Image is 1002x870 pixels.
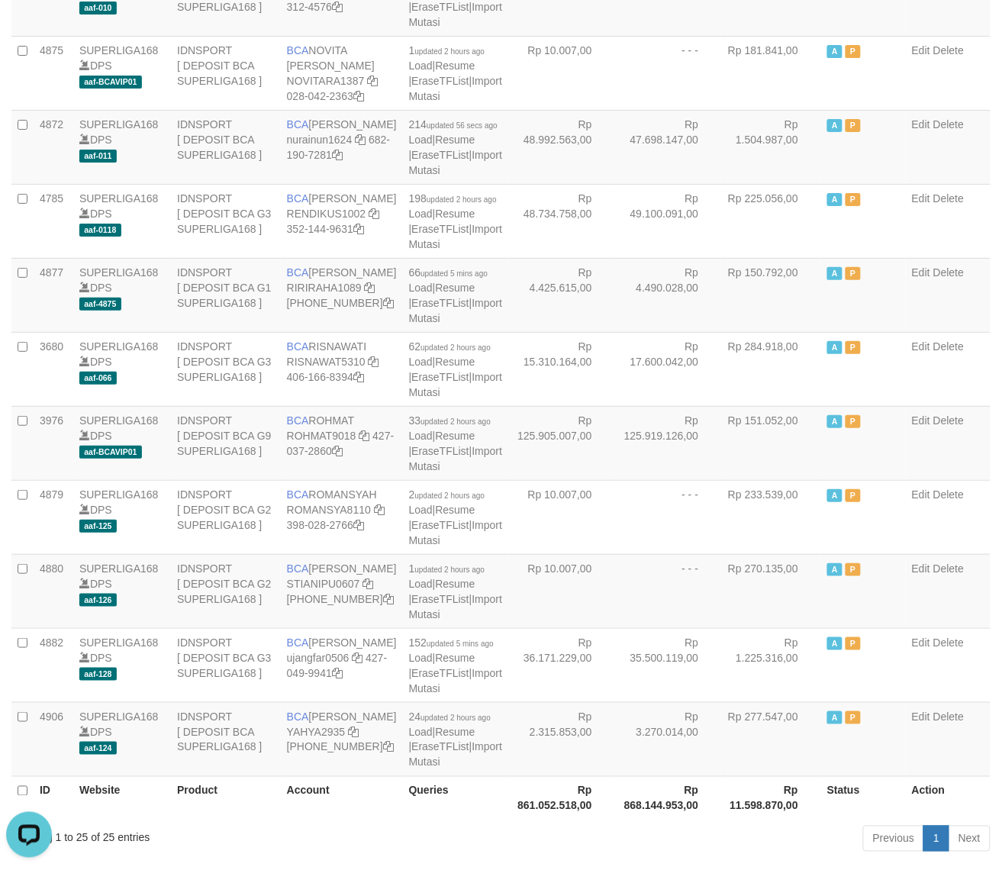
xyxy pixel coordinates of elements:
[427,121,498,130] span: updated 56 secs ago
[409,118,502,176] span: | | |
[409,60,433,72] a: Load
[411,741,469,753] a: EraseTFList
[721,776,821,820] th: Rp 11.598.870,00
[912,44,930,56] a: Edit
[409,44,502,102] span: | | |
[79,414,159,427] a: SUPERLIGA168
[721,258,821,332] td: Rp 150.792,00
[171,628,281,702] td: IDNSPORT [ DEPOSIT BCA G3 SUPERLIGA168 ]
[906,776,991,820] th: Action
[420,714,491,722] span: updated 2 hours ago
[79,2,117,14] span: aaf-010
[281,628,403,702] td: [PERSON_NAME] 427-049-9941
[427,195,497,204] span: updated 2 hours ago
[409,414,491,427] span: 33
[827,341,843,354] span: Active
[409,488,502,546] span: | | |
[79,150,117,163] span: aaf-011
[436,578,475,590] a: Resume
[721,406,821,480] td: Rp 151.052,00
[409,134,433,146] a: Load
[721,184,821,258] td: Rp 225.056,00
[79,76,142,89] span: aaf-BCAVIP01
[353,90,364,102] a: Copy 0280422363 to clipboard
[287,488,309,501] span: BCA
[912,488,930,501] a: Edit
[409,578,433,590] a: Load
[721,628,821,702] td: Rp 1.225.316,00
[79,298,121,311] span: aaf-4875
[615,776,722,820] th: Rp 868.144.953,00
[933,340,964,353] a: Delete
[436,60,475,72] a: Resume
[171,554,281,628] td: IDNSPORT [ DEPOSIT BCA G2 SUPERLIGA168 ]
[615,332,722,406] td: Rp 17.600.042,00
[374,504,385,516] a: Copy ROMANSYA8110 to clipboard
[171,332,281,406] td: IDNSPORT [ DEPOSIT BCA G3 SUPERLIGA168 ]
[287,578,360,590] a: STIANIPU0607
[409,430,433,442] a: Load
[34,628,73,702] td: 4882
[34,110,73,184] td: 4872
[846,563,861,576] span: Paused
[73,702,171,776] td: DPS
[415,47,485,56] span: updated 2 hours ago
[73,628,171,702] td: DPS
[427,640,494,648] span: updated 5 mins ago
[912,118,930,130] a: Edit
[415,565,485,574] span: updated 2 hours ago
[287,430,356,442] a: ROHMAT9018
[287,356,366,368] a: RISNAWAT5310
[34,702,73,776] td: 4906
[411,593,469,605] a: EraseTFList
[436,282,475,294] a: Resume
[79,224,121,237] span: aaf-0118
[508,554,615,628] td: Rp 10.007,00
[827,489,843,502] span: Active
[846,45,861,58] span: Paused
[436,208,475,220] a: Resume
[409,414,502,472] span: | | |
[508,702,615,776] td: Rp 2.315.853,00
[933,266,964,279] a: Delete
[411,149,469,161] a: EraseTFList
[827,637,843,650] span: Active
[73,480,171,554] td: DPS
[79,636,159,649] a: SUPERLIGA168
[79,520,117,533] span: aaf-125
[355,134,366,146] a: Copy nurainun1624 to clipboard
[409,340,491,353] span: 62
[933,710,964,723] a: Delete
[846,711,861,724] span: Paused
[287,44,309,56] span: BCA
[287,134,353,146] a: nurainun1624
[508,406,615,480] td: Rp 125.905.007,00
[409,519,502,546] a: Import Mutasi
[362,578,373,590] a: Copy STIANIPU0607 to clipboard
[383,741,394,753] a: Copy 4062301272 to clipboard
[409,562,502,620] span: | | |
[933,562,964,575] a: Delete
[409,208,433,220] a: Load
[508,184,615,258] td: Rp 48.734.758,00
[281,110,403,184] td: [PERSON_NAME] 682-190-7281
[287,75,365,87] a: NOVITARA1387
[79,710,159,723] a: SUPERLIGA168
[912,710,930,723] a: Edit
[933,44,964,56] a: Delete
[409,562,485,575] span: 1
[912,266,930,279] a: Edit
[615,480,722,554] td: - - -
[409,593,502,620] a: Import Mutasi
[508,332,615,406] td: Rp 15.310.164,00
[411,1,469,13] a: EraseTFList
[721,480,821,554] td: Rp 233.539,00
[383,593,394,605] a: Copy 4062280194 to clipboard
[73,258,171,332] td: DPS
[348,726,359,738] a: Copy YAHYA2935 to clipboard
[79,488,159,501] a: SUPERLIGA168
[411,75,469,87] a: EraseTFList
[411,445,469,457] a: EraseTFList
[287,652,350,664] a: ujangfar0506
[508,480,615,554] td: Rp 10.007,00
